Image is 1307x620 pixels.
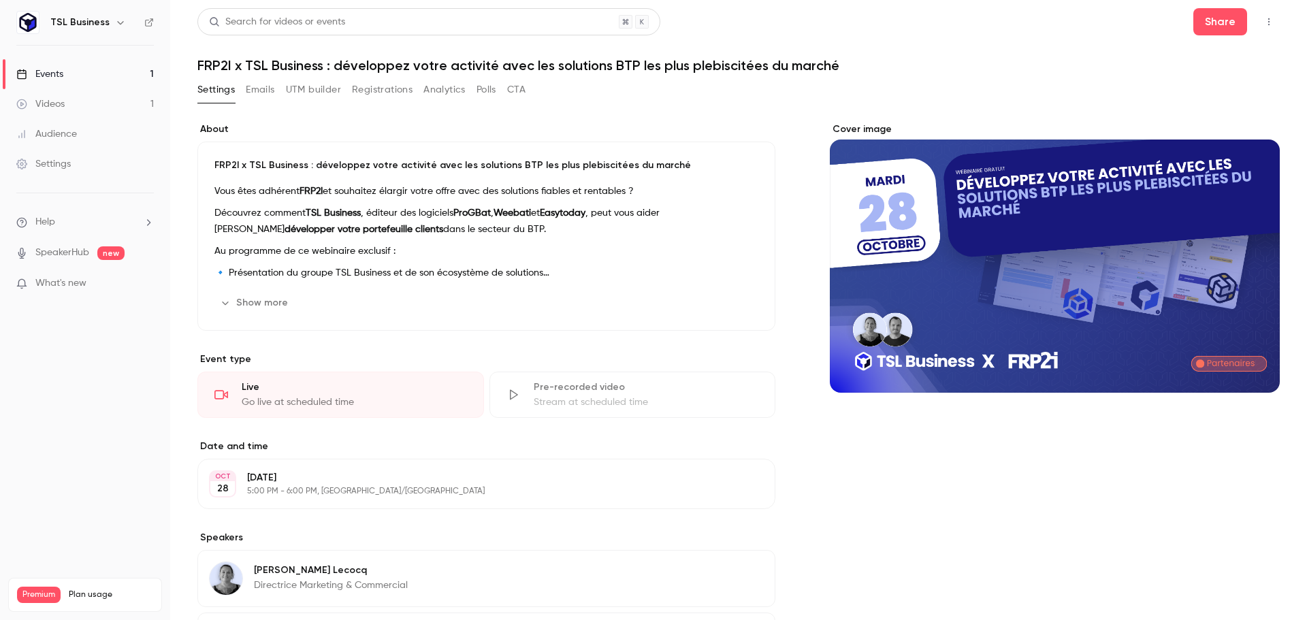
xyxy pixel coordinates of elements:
[306,208,361,218] strong: TSL Business
[247,471,703,485] p: [DATE]
[197,550,775,607] div: Elodie Lecocq[PERSON_NAME] LecocqDirectrice Marketing & Commercial
[197,372,484,418] div: LiveGo live at scheduled time
[242,380,467,394] div: Live
[197,123,775,136] label: About
[246,79,274,101] button: Emails
[286,79,341,101] button: UTM builder
[16,97,65,111] div: Videos
[507,79,526,101] button: CTA
[300,186,323,196] strong: FRP2I
[214,205,758,238] p: Découvrez comment , éditeur des logiciels , et , peut vous aider [PERSON_NAME] dans le secteur du...
[16,157,71,171] div: Settings
[214,243,758,259] p: Au programme de ce webinaire exclusif :
[830,123,1280,136] label: Cover image
[197,440,775,453] label: Date and time
[17,12,39,33] img: TSL Business
[534,380,759,394] div: Pre-recorded video
[16,127,77,141] div: Audience
[254,564,408,577] p: [PERSON_NAME] Lecocq
[16,215,154,229] li: help-dropdown-opener
[210,562,242,595] img: Elodie Lecocq
[214,292,296,314] button: Show more
[210,472,235,481] div: OCT
[423,79,466,101] button: Analytics
[254,578,408,592] p: Directrice Marketing & Commercial
[247,486,703,497] p: 5:00 PM - 6:00 PM, [GEOGRAPHIC_DATA]/[GEOGRAPHIC_DATA]
[540,208,585,218] strong: Easytoday
[214,265,758,281] p: 🔹 Présentation du groupe TSL Business et de son écosystème de solutions
[138,278,154,290] iframe: Noticeable Trigger
[453,208,491,218] strong: ProGBat
[352,79,413,101] button: Registrations
[830,123,1280,393] section: Cover image
[214,183,758,199] p: Vous êtes adhérent et souhaitez élargir votre offre avec des solutions fiables et rentables ?
[97,246,125,260] span: new
[197,531,775,544] label: Speakers
[17,587,61,603] span: Premium
[209,15,345,29] div: Search for videos or events
[242,395,467,409] div: Go live at scheduled time
[50,16,110,29] h6: TSL Business
[69,589,153,600] span: Plan usage
[217,482,229,495] p: 28
[35,215,55,229] span: Help
[1193,8,1247,35] button: Share
[489,372,776,418] div: Pre-recorded videoStream at scheduled time
[285,225,443,234] strong: développer votre portefeuille clients
[35,276,86,291] span: What's new
[494,208,531,218] strong: Weebati
[197,353,775,366] p: Event type
[534,395,759,409] div: Stream at scheduled time
[16,67,63,81] div: Events
[197,79,235,101] button: Settings
[214,159,758,172] p: FRP2I x TSL Business : développez votre activité avec les solutions BTP les plus plebiscitées du ...
[35,246,89,260] a: SpeakerHub
[197,57,1280,74] h1: FRP2I x TSL Business : développez votre activité avec les solutions BTP les plus plebiscitées du ...
[477,79,496,101] button: Polls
